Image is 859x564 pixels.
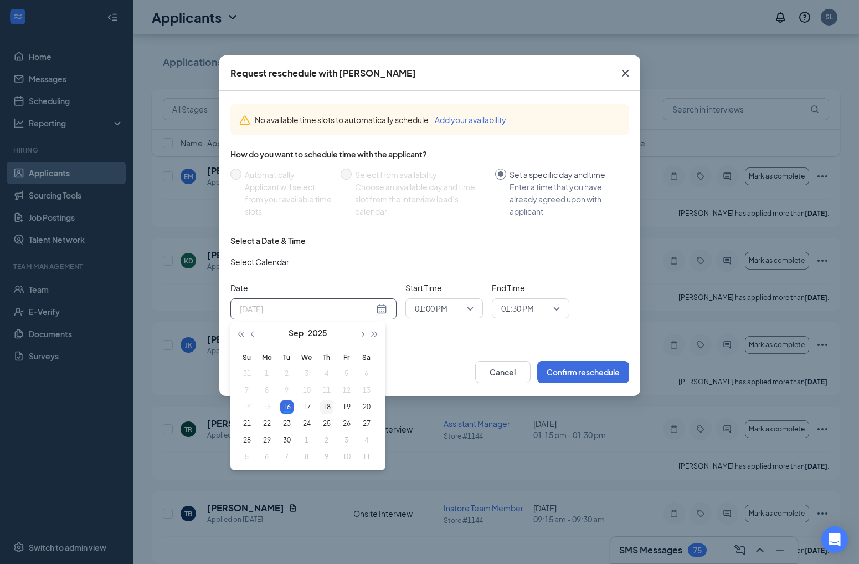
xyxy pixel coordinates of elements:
[237,432,257,449] td: 2025-09-28
[280,417,294,430] div: 23
[357,349,377,365] th: Sa
[340,417,353,430] div: 26
[317,399,337,415] td: 2025-09-18
[237,349,257,365] th: Su
[320,434,333,447] div: 2
[280,400,294,414] div: 16
[257,449,277,465] td: 2025-10-06
[337,399,357,415] td: 2025-09-19
[280,434,294,447] div: 30
[300,450,313,464] div: 8
[357,415,377,432] td: 2025-09-27
[619,67,632,80] svg: Cross
[277,415,297,432] td: 2025-09-23
[340,400,353,414] div: 19
[257,349,277,365] th: Mo
[357,432,377,449] td: 2025-10-04
[320,400,333,414] div: 18
[260,434,274,447] div: 29
[257,415,277,432] td: 2025-09-22
[277,399,297,415] td: 2025-09-16
[317,349,337,365] th: Th
[357,449,377,465] td: 2025-10-11
[245,181,332,217] div: Applicant will select from your available time slots
[239,115,250,126] svg: Warning
[337,415,357,432] td: 2025-09-26
[297,449,317,465] td: 2025-10-08
[501,300,534,317] span: 01:30 PM
[240,450,254,464] div: 5
[237,449,257,465] td: 2025-10-05
[277,449,297,465] td: 2025-10-07
[405,282,483,294] span: Start Time
[230,282,397,294] span: Date
[260,417,274,430] div: 22
[230,149,629,160] div: How do you want to schedule time with the applicant?
[245,169,332,181] div: Automatically
[230,256,289,268] span: Select Calendar
[340,450,353,464] div: 10
[360,434,373,447] div: 4
[240,417,254,430] div: 21
[320,417,333,430] div: 25
[230,235,306,246] div: Select a Date & Time
[337,349,357,365] th: Fr
[337,449,357,465] td: 2025-10-10
[237,415,257,432] td: 2025-09-21
[260,450,274,464] div: 6
[308,322,327,344] button: 2025
[277,349,297,365] th: Tu
[297,415,317,432] td: 2025-09-24
[300,417,313,430] div: 24
[610,55,640,91] button: Close
[240,434,254,447] div: 28
[300,400,313,414] div: 17
[360,450,373,464] div: 11
[415,300,447,317] span: 01:00 PM
[240,303,374,315] input: Sep 16, 2025
[255,114,620,126] div: No available time slots to automatically schedule.
[510,169,620,181] div: Set a specific day and time
[300,434,313,447] div: 1
[297,432,317,449] td: 2025-10-01
[435,114,506,126] button: Add your availability
[492,282,569,294] span: End Time
[821,526,848,553] div: Open Intercom Messenger
[510,181,620,217] div: Enter a time that you have already agreed upon with applicant
[317,415,337,432] td: 2025-09-25
[297,349,317,365] th: We
[280,450,294,464] div: 7
[360,400,373,414] div: 20
[230,67,416,79] div: Request reschedule with [PERSON_NAME]
[355,181,486,217] div: Choose an available day and time slot from the interview lead’s calendar
[320,450,333,464] div: 9
[357,399,377,415] td: 2025-09-20
[337,432,357,449] td: 2025-10-03
[257,432,277,449] td: 2025-09-29
[475,361,531,383] button: Cancel
[289,322,304,344] button: Sep
[537,361,629,383] button: Confirm reschedule
[297,399,317,415] td: 2025-09-17
[355,169,486,181] div: Select from availability
[277,432,297,449] td: 2025-09-30
[317,432,337,449] td: 2025-10-02
[340,434,353,447] div: 3
[360,417,373,430] div: 27
[317,449,337,465] td: 2025-10-09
